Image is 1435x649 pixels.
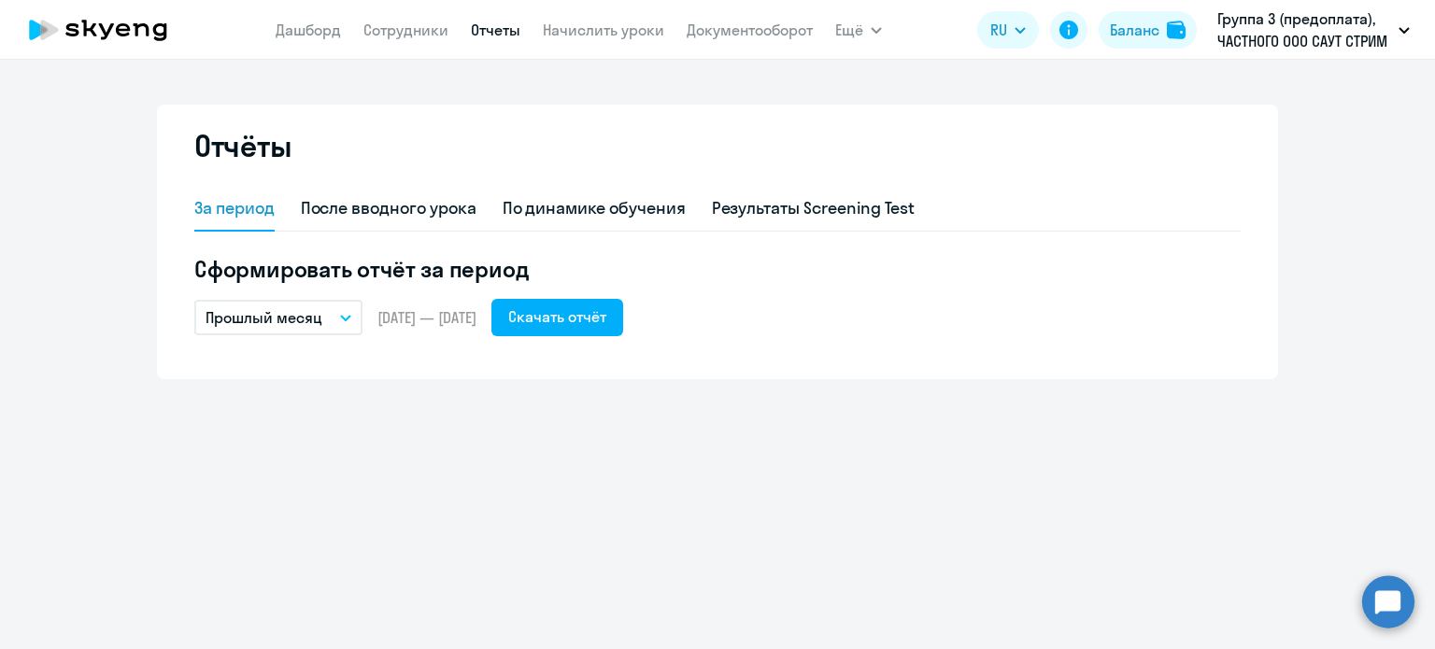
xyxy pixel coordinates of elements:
[1208,7,1419,52] button: Группа 3 (предоплата), ЧАСТНОГО ООО САУТ СТРИМ ТРАНСПОРТ Б.В. В Г. АНАПА, ФЛ
[301,196,476,220] div: После вводного урока
[194,127,291,164] h2: Отчёты
[206,306,322,329] p: Прошлый месяц
[194,300,362,335] button: Прошлый месяц
[687,21,813,39] a: Документооборот
[977,11,1039,49] button: RU
[1167,21,1186,39] img: balance
[1099,11,1197,49] button: Балансbalance
[276,21,341,39] a: Дашборд
[1217,7,1391,52] p: Группа 3 (предоплата), ЧАСТНОГО ООО САУТ СТРИМ ТРАНСПОРТ Б.В. В Г. АНАПА, ФЛ
[543,21,664,39] a: Начислить уроки
[194,254,1241,284] h5: Сформировать отчёт за период
[990,19,1007,41] span: RU
[1110,19,1159,41] div: Баланс
[491,299,623,336] button: Скачать отчёт
[835,11,882,49] button: Ещё
[835,19,863,41] span: Ещё
[363,21,448,39] a: Сотрудники
[508,305,606,328] div: Скачать отчёт
[377,307,476,328] span: [DATE] — [DATE]
[712,196,916,220] div: Результаты Screening Test
[503,196,686,220] div: По динамике обучения
[471,21,520,39] a: Отчеты
[194,196,275,220] div: За период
